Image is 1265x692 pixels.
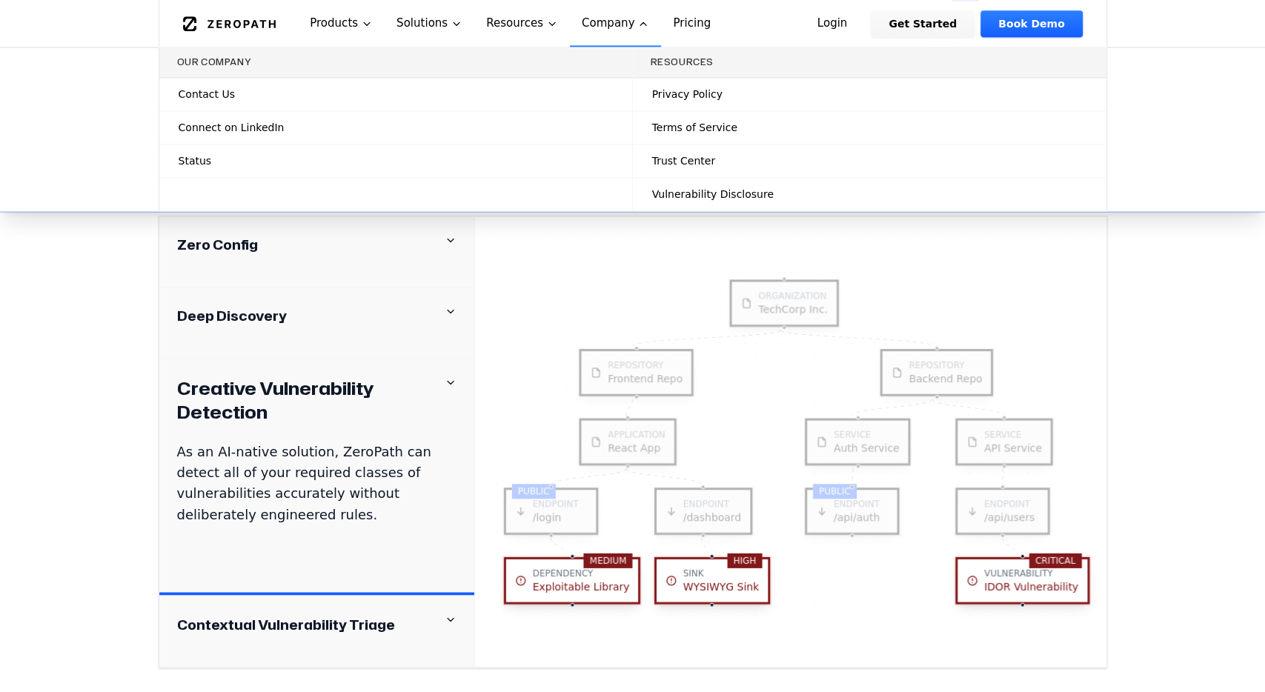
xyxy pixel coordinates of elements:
div: endpoint/api/authPUBLIC [804,488,898,535]
div: serviceAuth Service [804,418,909,465]
a: Terms of Service [633,111,1106,144]
div: sinkWYSIWYG SinkHIGH [654,556,769,604]
div: repositoryBackend Repo [880,349,993,396]
div: endpoint/dashboard [654,488,751,535]
div: serviceAPI Service [955,418,1053,465]
h3: Our Company [177,56,614,68]
div: endpoint/api/users [955,488,1049,535]
h4: Contextual Vulnerability Triage [177,613,395,634]
a: Privacy Policy [633,78,1106,110]
h4: Zero Config [177,234,258,255]
span: Connect on LinkedIn [179,120,285,135]
span: Terms of Service [652,120,737,135]
span: Trust Center [652,153,715,168]
p: As an AI-native solution, ZeroPath can detect all of your required classes of vulnerabilities acc... [177,442,456,525]
div: applicationReact App [579,418,676,465]
a: Login [800,10,866,37]
a: Trust Center [633,144,1106,177]
a: Vulnerability Disclosure [633,178,1106,210]
span: Vulnerability Disclosure [652,187,774,202]
span: Contact Us [179,87,235,102]
a: Connect on LinkedIn [159,111,632,144]
a: Get Started [871,10,975,37]
div: dependencyExploitable LibraryMEDIUM [503,556,640,604]
a: Status [159,144,632,177]
h3: Resources [651,56,1089,68]
h4: Deep Discovery [177,305,287,326]
a: Book Demo [980,10,1082,37]
div: organizationTechCorp Inc. [729,279,838,327]
div: vulnerabilityIDOR VulnerabilityCRITICAL [955,556,1089,604]
span: Status [179,153,212,168]
div: endpoint/loginPUBLIC [503,488,597,535]
a: Contact Us [159,78,632,110]
span: Privacy Policy [652,87,723,102]
div: repositoryFrontend Repo [579,349,694,396]
h4: Creative Vulnerability Detection [177,376,445,424]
